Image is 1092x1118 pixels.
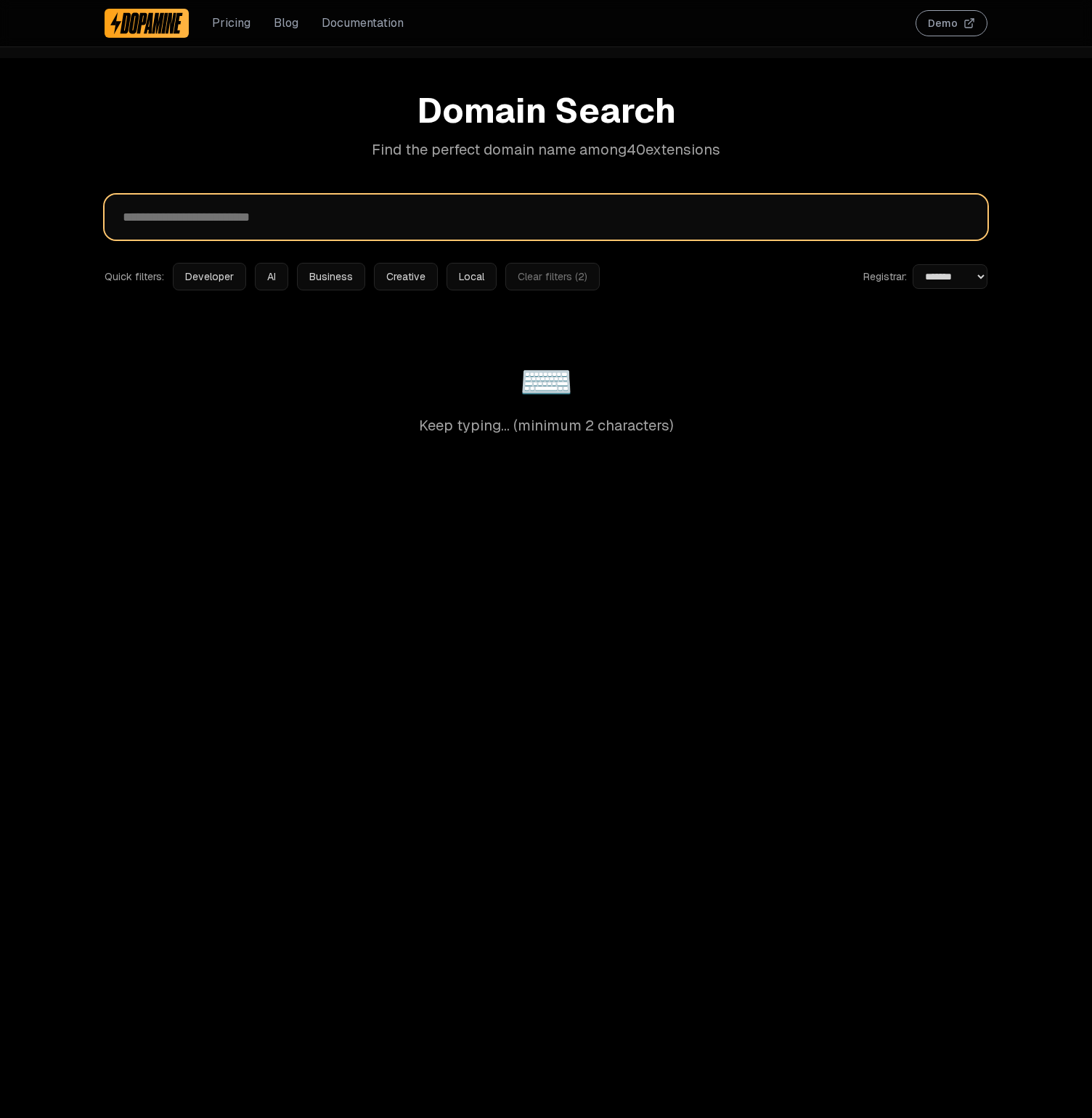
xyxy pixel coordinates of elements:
[447,263,497,290] button: Local
[105,93,987,128] h1: Domain Search
[505,263,600,290] button: Clear filters (2)
[110,12,183,35] img: Dopamine
[105,9,189,38] a: Dopamine
[322,15,404,32] a: Documentation
[255,263,288,290] button: AI
[173,263,246,290] button: Developer
[863,269,907,284] label: Registrar:
[212,15,250,32] a: Pricing
[105,415,987,436] p: Keep typing... (minimum 2 characters)
[105,139,987,160] p: Find the perfect domain name among 40 extensions
[105,269,164,284] span: Quick filters:
[916,10,987,36] button: Demo
[274,15,298,32] a: Blog
[374,263,438,290] button: Creative
[105,360,987,404] div: ⌨️
[297,263,365,290] button: Business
